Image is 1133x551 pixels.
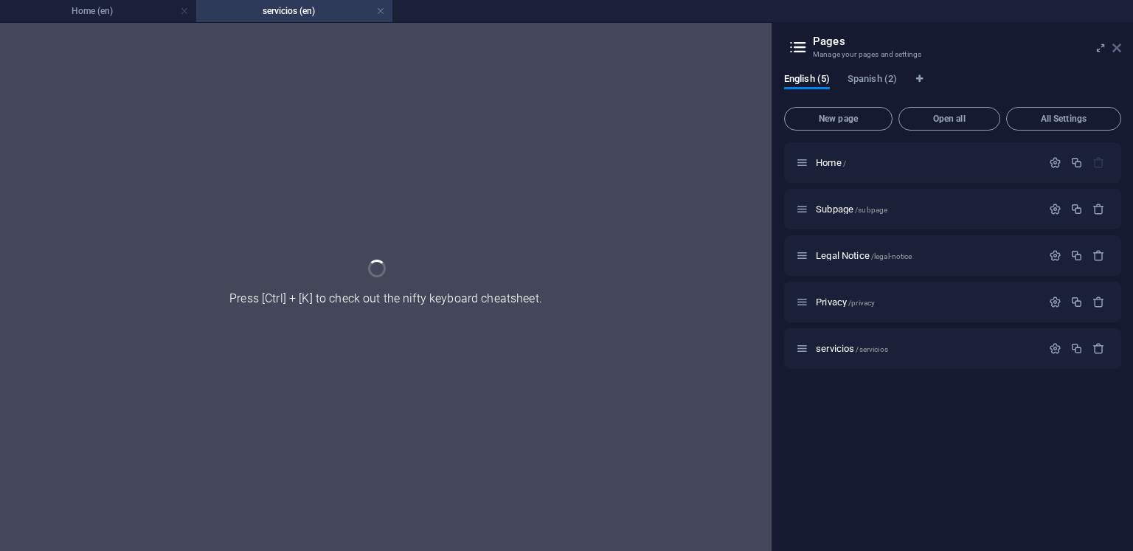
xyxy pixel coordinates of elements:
div: Remove [1092,249,1105,262]
div: Settings [1049,156,1061,169]
div: Settings [1049,203,1061,215]
div: Settings [1049,249,1061,262]
span: /legal-notice [871,252,912,260]
div: Remove [1092,203,1105,215]
div: Privacy/privacy [811,297,1042,307]
span: /privacy [848,299,875,307]
div: Remove [1092,296,1105,308]
h2: Pages [813,35,1121,48]
button: All Settings [1006,107,1121,131]
span: Click to open page [816,204,887,215]
span: /servicios [856,345,887,353]
h4: servicios (en) [196,3,392,19]
div: Duplicate [1070,342,1083,355]
span: / [843,159,846,167]
button: Open all [898,107,1000,131]
span: servicios [816,343,888,354]
div: servicios/servicios [811,344,1042,353]
div: Duplicate [1070,203,1083,215]
span: New page [791,114,886,123]
div: Settings [1049,342,1061,355]
span: Privacy [816,297,875,308]
button: New page [784,107,893,131]
div: Language Tabs [784,73,1121,101]
span: Legal Notice [816,250,912,261]
div: Subpage/subpage [811,204,1042,214]
span: English (5) [784,70,830,91]
div: The startpage cannot be deleted [1092,156,1105,169]
div: Duplicate [1070,156,1083,169]
div: Legal Notice/legal-notice [811,251,1042,260]
div: Home/ [811,158,1042,167]
span: Open all [905,114,994,123]
div: Duplicate [1070,296,1083,308]
span: All Settings [1013,114,1115,123]
div: Remove [1092,342,1105,355]
div: Settings [1049,296,1061,308]
div: Duplicate [1070,249,1083,262]
span: /subpage [855,206,887,214]
h3: Manage your pages and settings [813,48,1092,61]
span: Spanish (2) [848,70,897,91]
span: Click to open page [816,157,846,168]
